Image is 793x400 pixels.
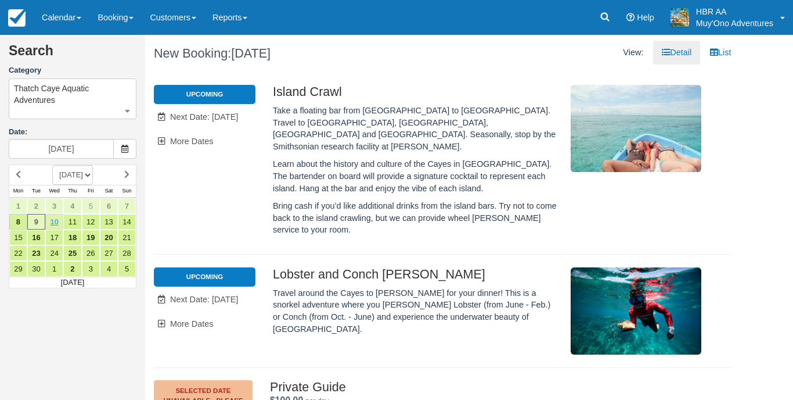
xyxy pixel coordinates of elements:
[45,261,63,277] a: 1
[27,245,45,261] a: 23
[8,9,26,27] img: checkfront-main-nav-mini-logo.png
[626,13,635,22] i: Help
[9,185,27,198] th: Mon
[82,185,100,198] th: Fri
[571,267,701,355] img: M306-1
[118,214,136,230] a: 14
[154,85,255,103] li: Upcoming
[154,267,255,286] li: Upcoming
[118,230,136,245] a: 21
[63,214,81,230] a: 11
[9,214,27,230] a: 8
[614,41,652,65] li: View:
[571,85,701,172] img: M305-1
[27,185,45,198] th: Tue
[9,245,27,261] a: 22
[273,287,558,335] p: Travel around the Cayes to [PERSON_NAME] for your dinner! This is a snorkel adventure where you [...
[696,6,773,17] p: HBR AA
[9,277,136,288] td: [DATE]
[63,198,81,214] a: 4
[63,185,81,198] th: Thu
[273,105,558,152] p: Take a floating bar from [GEOGRAPHIC_DATA] to [GEOGRAPHIC_DATA]. Travel to [GEOGRAPHIC_DATA], [GE...
[14,83,131,106] span: Thatch Caye Aquatic Adventures
[118,261,136,277] a: 5
[100,261,118,277] a: 4
[82,261,100,277] a: 3
[118,198,136,214] a: 7
[82,245,100,261] a: 26
[170,112,238,122] span: Next Date: [DATE]
[100,245,118,261] a: 27
[696,17,773,29] p: Muy'Ono Adventures
[154,47,434,60] h1: New Booking:
[653,41,700,65] a: Detail
[701,41,740,65] a: List
[273,158,558,194] p: Learn about the history and culture of the Cayes in [GEOGRAPHIC_DATA]. The bartender on board wil...
[671,8,689,27] img: A20
[45,214,63,230] a: 10
[100,185,118,198] th: Sat
[273,200,558,236] p: Bring cash if you’d like additional drinks from the island bars. Try not to come back to the isla...
[27,214,45,230] a: 9
[45,245,63,261] a: 24
[9,44,136,65] h2: Search
[170,295,238,304] span: Next Date: [DATE]
[82,198,100,214] a: 5
[118,245,136,261] a: 28
[82,230,100,245] a: 19
[170,137,213,146] span: More Dates
[273,267,558,281] h2: Lobster and Conch [PERSON_NAME]
[270,380,698,394] h2: Private Guide
[118,185,136,198] th: Sun
[82,214,100,230] a: 12
[9,198,27,214] a: 1
[100,214,118,230] a: 13
[154,105,255,129] a: Next Date: [DATE]
[9,230,27,245] a: 15
[63,230,81,245] a: 18
[637,13,654,22] span: Help
[9,261,27,277] a: 29
[100,198,118,214] a: 6
[45,230,63,245] a: 17
[63,261,81,277] a: 2
[27,261,45,277] a: 30
[27,230,45,245] a: 16
[27,198,45,214] a: 2
[9,65,136,76] label: Category
[154,288,255,312] a: Next Date: [DATE]
[9,127,136,138] label: Date:
[170,319,213,328] span: More Dates
[45,198,63,214] a: 3
[9,78,136,119] button: Thatch Caye Aquatic Adventures
[100,230,118,245] a: 20
[273,85,558,99] h2: Island Crawl
[63,245,81,261] a: 25
[45,185,63,198] th: Wed
[231,46,271,60] span: [DATE]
